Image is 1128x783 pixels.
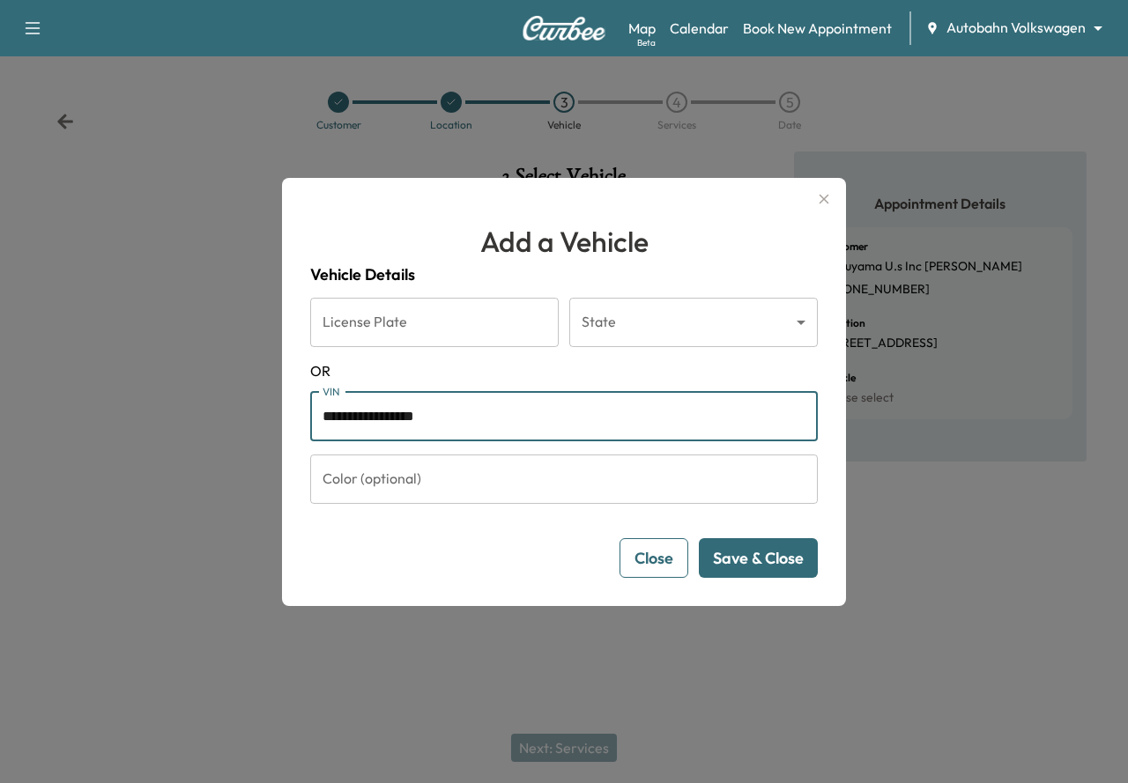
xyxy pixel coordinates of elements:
[699,538,818,578] button: Save & Close
[743,18,892,39] a: Book New Appointment
[310,220,818,262] h1: Add a Vehicle
[620,538,688,578] button: Close
[637,36,656,49] div: Beta
[946,18,1086,38] span: Autobahn Volkswagen
[310,262,818,287] h4: Vehicle Details
[310,360,818,381] span: OR
[522,16,606,41] img: Curbee Logo
[628,18,656,39] a: MapBeta
[670,18,729,39] a: Calendar
[323,384,340,399] label: VIN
